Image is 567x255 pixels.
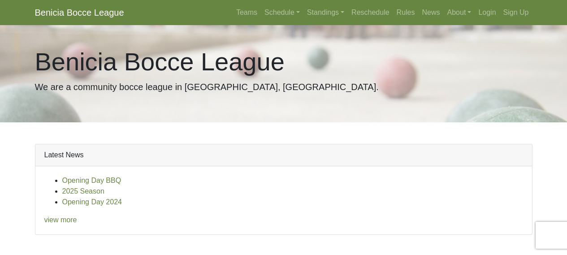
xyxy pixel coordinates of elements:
[62,198,122,206] a: Opening Day 2024
[475,4,499,22] a: Login
[35,47,532,77] h1: Benicia Bocce League
[44,216,77,224] a: view more
[35,80,532,94] p: We are a community bocce league in [GEOGRAPHIC_DATA], [GEOGRAPHIC_DATA].
[419,4,444,22] a: News
[35,144,532,166] div: Latest News
[303,4,348,22] a: Standings
[348,4,393,22] a: Reschedule
[62,187,104,195] a: 2025 Season
[500,4,532,22] a: Sign Up
[444,4,475,22] a: About
[393,4,419,22] a: Rules
[261,4,303,22] a: Schedule
[233,4,261,22] a: Teams
[35,4,124,22] a: Benicia Bocce League
[62,177,121,184] a: Opening Day BBQ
